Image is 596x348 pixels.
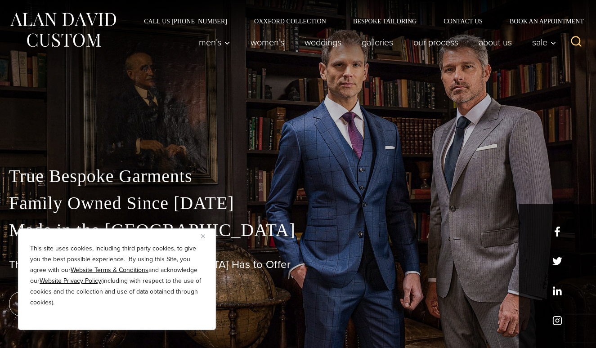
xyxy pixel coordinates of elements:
[40,276,101,286] a: Website Privacy Policy
[189,33,561,51] nav: Primary Navigation
[130,18,587,24] nav: Secondary Navigation
[201,231,212,241] button: Close
[9,291,135,317] a: book an appointment
[352,33,403,51] a: Galleries
[403,33,469,51] a: Our Process
[469,33,522,51] a: About Us
[130,18,241,24] a: Call Us [PHONE_NUMBER]
[241,18,340,24] a: Oxxford Collection
[30,243,204,308] p: This site uses cookies, including third party cookies, to give you the best possible experience. ...
[532,38,556,47] span: Sale
[71,265,148,275] a: Website Terms & Conditions
[565,31,587,53] button: View Search Form
[295,33,352,51] a: weddings
[9,163,587,244] p: True Bespoke Garments Family Owned Since [DATE] Made in the [GEOGRAPHIC_DATA]
[430,18,496,24] a: Contact Us
[496,18,587,24] a: Book an Appointment
[241,33,295,51] a: Women’s
[340,18,430,24] a: Bespoke Tailoring
[9,258,587,271] h1: The Best Custom Suits [GEOGRAPHIC_DATA] Has to Offer
[201,234,205,238] img: Close
[9,10,117,50] img: Alan David Custom
[199,38,230,47] span: Men’s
